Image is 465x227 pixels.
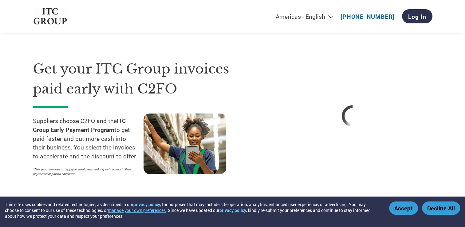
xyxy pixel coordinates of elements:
div: This site uses cookies and related technologies, as described in our , for purposes that may incl... [5,201,380,219]
a: privacy policy [133,201,160,207]
button: manage your own preferences [108,207,166,213]
button: Decline All [422,201,460,215]
a: Log In [402,9,432,23]
img: ITC Group [33,8,68,25]
strong: ITC Group Early Payment Program [33,117,126,133]
a: [PHONE_NUMBER] [341,13,394,20]
p: *This program does not apply to employees seeking early access to their paychecks or payroll adva... [33,167,137,176]
button: Accept [389,201,418,215]
p: Suppliers choose C2FO and the to get paid faster and put more cash into their business. You selec... [33,117,144,161]
h1: Get your ITC Group invoices paid early with C2FO [33,59,254,99]
img: supply chain worker [144,113,226,174]
a: privacy policy [219,207,246,213]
